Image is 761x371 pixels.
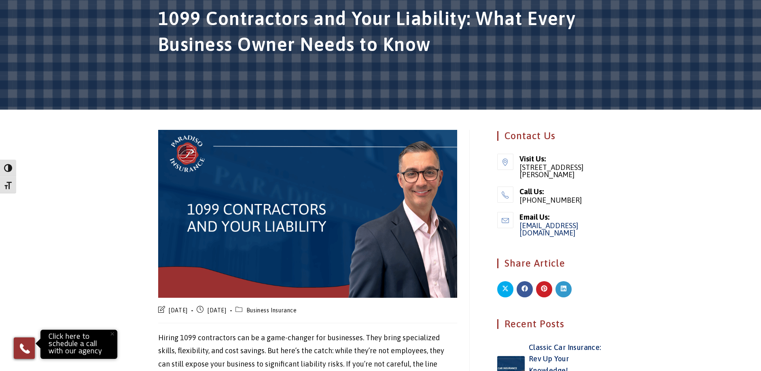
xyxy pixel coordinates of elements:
[158,6,603,62] h1: 1099 Contractors and Your Liability: What Every Business Owner Needs to Know
[519,197,602,204] span: [PHONE_NUMBER]
[158,306,197,317] li: [DATE]
[519,221,578,237] a: [EMAIL_ADDRESS][DOMAIN_NAME]
[158,130,457,298] img: You are currently viewing 1099 Contractors and Your Liability: What Every Business Owner Needs to...
[497,131,602,141] h4: Contact Us
[18,342,31,355] img: Phone icon
[519,187,602,197] span: Call Us:
[42,332,115,357] p: Click here to schedule a call with our agency
[246,307,297,314] a: Business Insurance
[519,212,602,222] span: Email Us:
[519,164,602,178] span: [STREET_ADDRESS][PERSON_NAME]
[497,319,602,329] h4: Recent Posts
[197,306,235,317] li: [DATE]
[103,325,121,343] button: Close
[497,259,602,268] h4: Share Article
[519,154,602,164] span: Visit Us:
